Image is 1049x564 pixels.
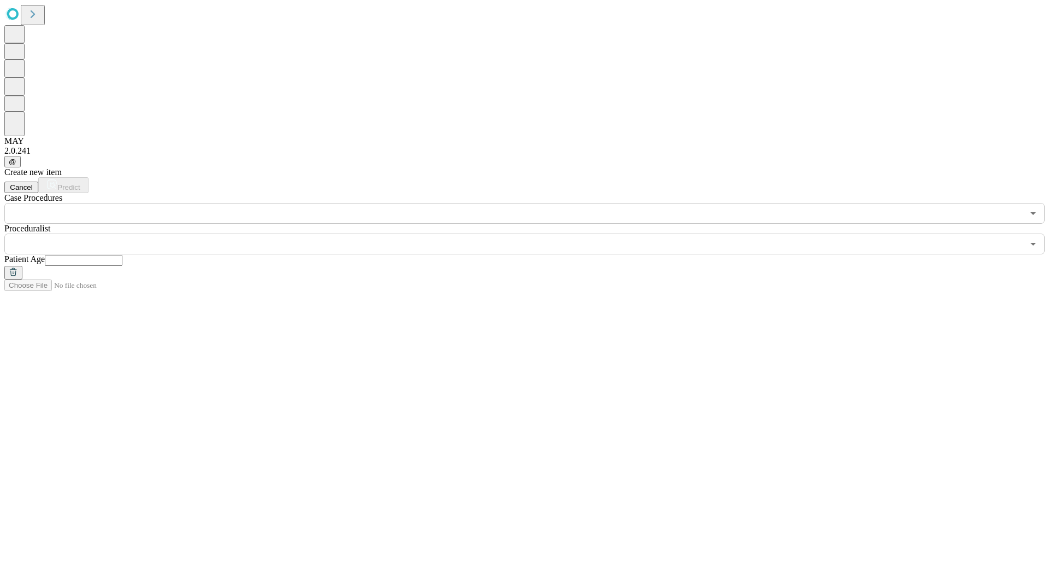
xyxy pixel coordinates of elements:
span: Predict [57,183,80,191]
span: @ [9,158,16,166]
span: Proceduralist [4,224,50,233]
button: Predict [38,177,89,193]
span: Cancel [10,183,33,191]
span: Scheduled Procedure [4,193,62,202]
span: Create new item [4,167,62,177]
button: Open [1026,236,1041,252]
div: 2.0.241 [4,146,1045,156]
span: Patient Age [4,254,45,264]
button: Cancel [4,182,38,193]
div: MAY [4,136,1045,146]
button: Open [1026,206,1041,221]
button: @ [4,156,21,167]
